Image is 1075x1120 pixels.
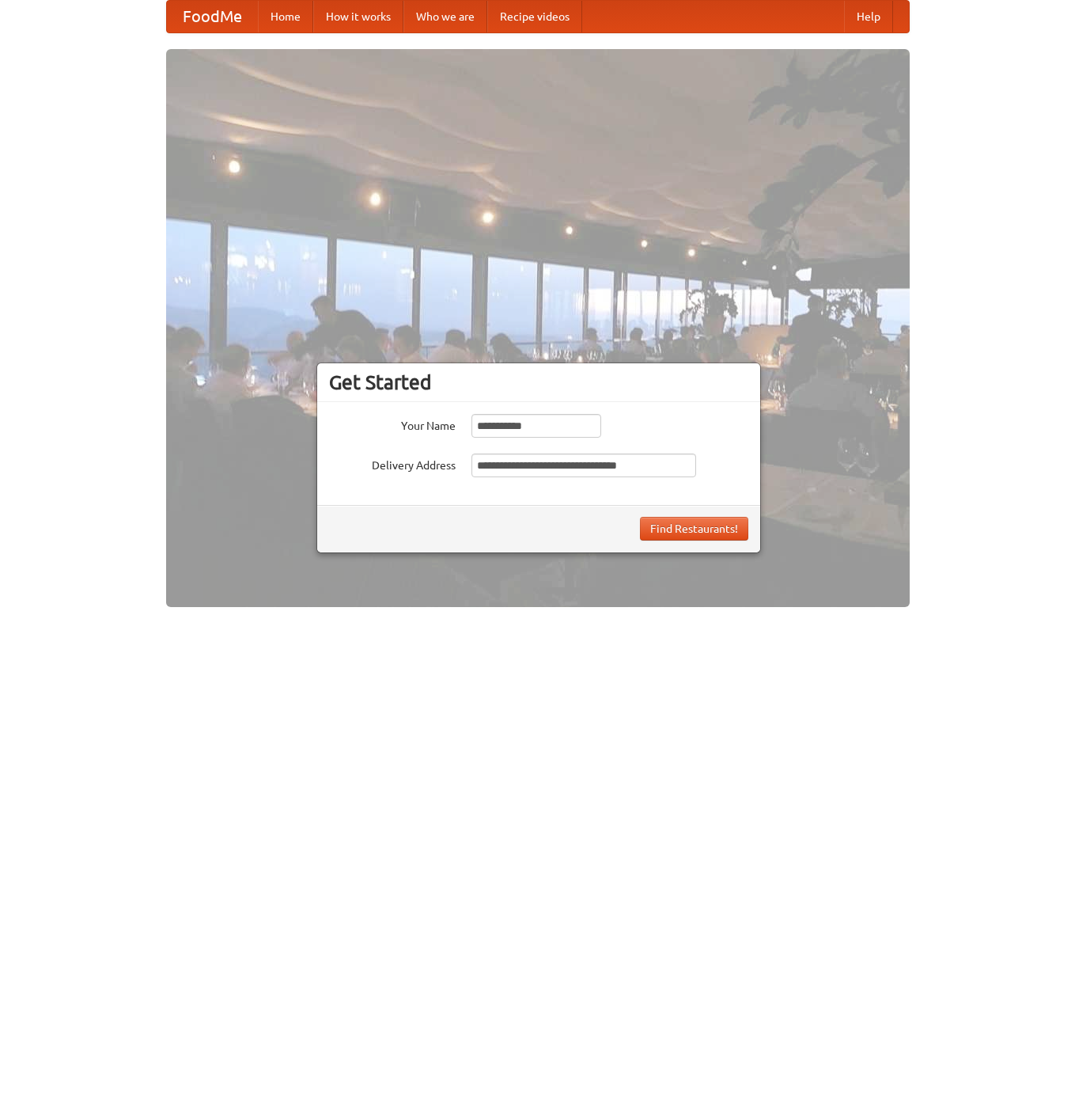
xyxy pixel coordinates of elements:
a: How it works [313,1,403,32]
a: Recipe videos [487,1,582,32]
a: Help [844,1,893,32]
label: Delivery Address [329,454,456,473]
h3: Get Started [329,370,748,394]
a: Who we are [403,1,487,32]
a: FoodMe [167,1,258,32]
a: Home [258,1,313,32]
label: Your Name [329,414,456,434]
button: Find Restaurants! [640,517,748,541]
